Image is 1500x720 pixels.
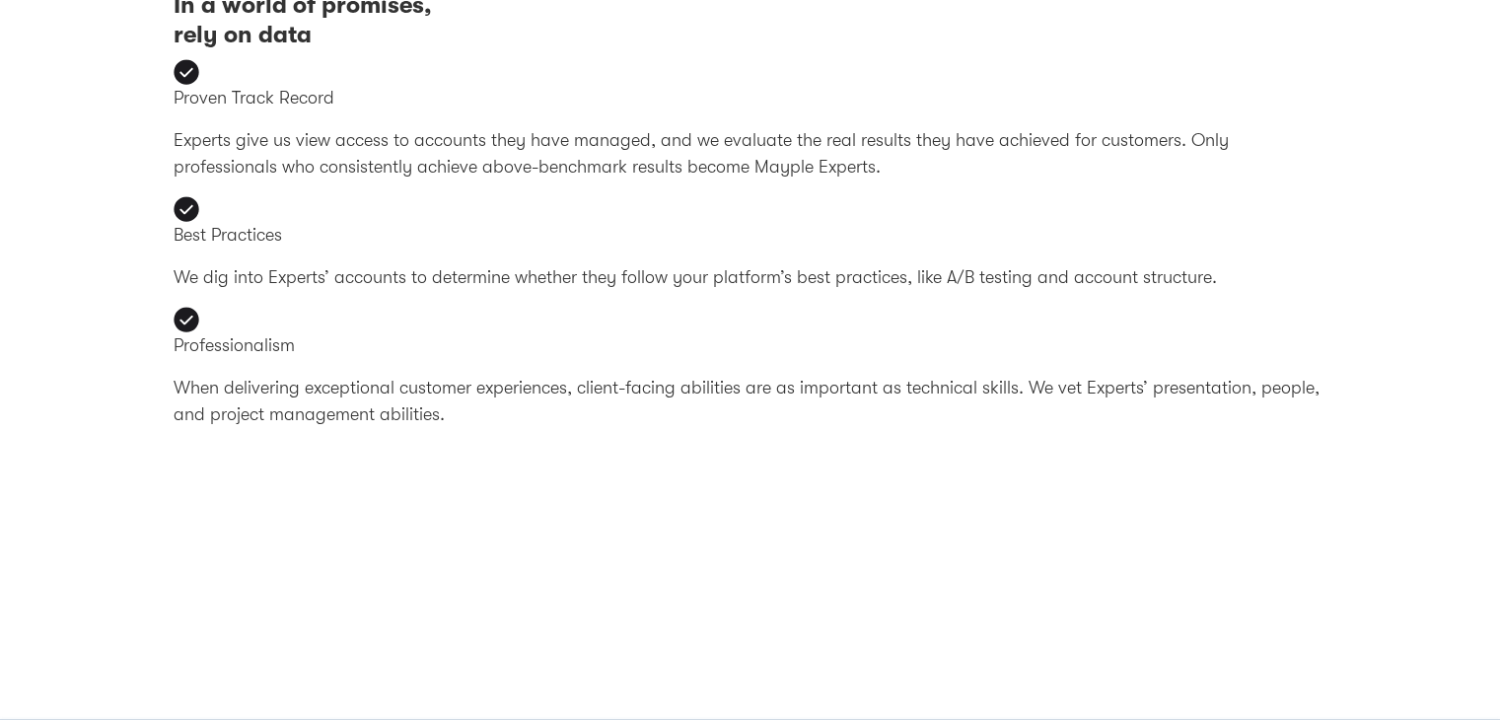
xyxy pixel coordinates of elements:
p: Best Practices [174,222,1327,249]
p: When delivering exceptional customer experiences, client-facing abilities are as important as tec... [174,375,1327,428]
p: We dig into Experts’ accounts to determine whether they follow your platform’s best practices, li... [174,264,1327,291]
p: Experts give us view access to accounts they have managed, and we evaluate the real results they ... [174,127,1327,180]
p: Proven Track Record [174,85,1327,111]
p: Professionalism [174,332,1327,359]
